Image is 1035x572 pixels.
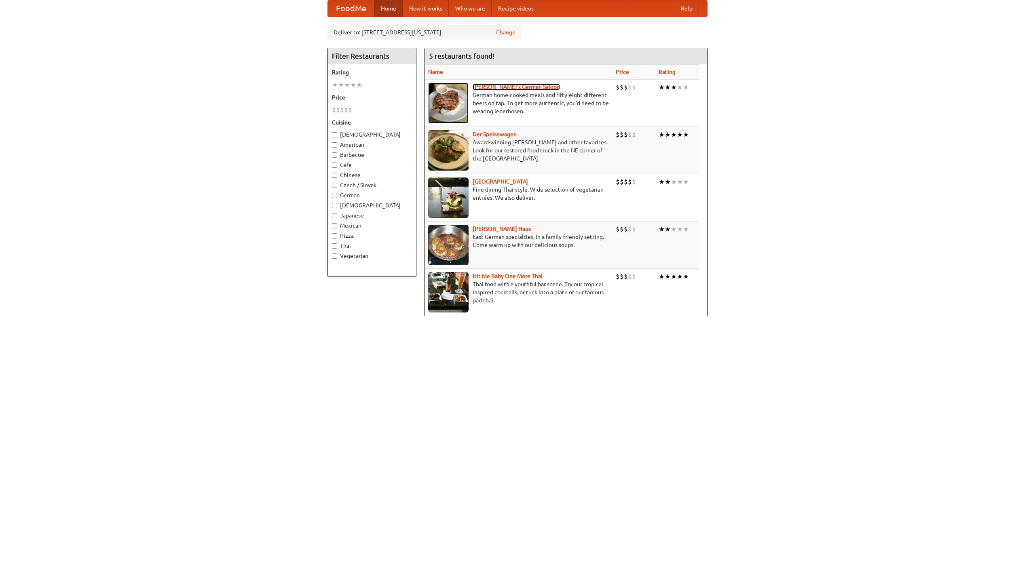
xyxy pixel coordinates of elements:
a: Hit Me Baby One More Thai [473,273,543,279]
li: ★ [350,80,356,89]
li: $ [620,83,624,92]
label: [DEMOGRAPHIC_DATA] [332,131,412,139]
p: Thai food with a youthful bar scene. Try our tropical inspired cocktails, or tuck into a plate of... [428,280,609,304]
a: Help [674,0,699,17]
li: $ [624,177,628,186]
li: $ [624,272,628,281]
img: kohlhaus.jpg [428,225,469,265]
li: ★ [671,272,677,281]
li: ★ [683,83,689,92]
p: East German specialties, in a family-friendly setting. Come warm up with our delicious soups. [428,233,609,249]
input: Pizza [332,233,337,239]
a: [GEOGRAPHIC_DATA] [473,178,528,185]
li: $ [344,106,348,114]
a: Who we are [449,0,492,17]
a: Home [374,0,403,17]
ng-pluralize: 5 restaurants found! [429,52,494,60]
li: ★ [677,272,683,281]
li: ★ [677,177,683,186]
li: ★ [665,272,671,281]
li: ★ [683,225,689,234]
li: $ [628,225,632,234]
a: [PERSON_NAME] Haus [473,226,531,232]
li: ★ [671,225,677,234]
li: $ [632,272,636,281]
li: ★ [665,83,671,92]
li: ★ [677,83,683,92]
li: $ [340,106,344,114]
h5: Rating [332,68,412,76]
li: ★ [677,130,683,139]
li: ★ [659,177,665,186]
img: esthers.jpg [428,83,469,123]
li: $ [628,177,632,186]
li: $ [620,272,624,281]
a: [PERSON_NAME]'s German Saloon [473,84,560,90]
input: American [332,142,337,148]
li: $ [616,177,620,186]
li: ★ [665,130,671,139]
input: Barbecue [332,152,337,158]
label: German [332,191,412,199]
li: ★ [356,80,362,89]
a: Recipe videos [492,0,540,17]
li: $ [620,130,624,139]
p: Award-winning [PERSON_NAME] and other favorites. Look for our restored food truck in the NE corne... [428,138,609,163]
li: $ [332,106,336,114]
li: $ [616,83,620,92]
input: Cafe [332,163,337,168]
li: $ [616,130,620,139]
li: ★ [683,177,689,186]
label: Thai [332,242,412,250]
li: ★ [665,225,671,234]
li: $ [616,225,620,234]
input: Mexican [332,223,337,228]
label: Japanese [332,211,412,220]
label: Barbecue [332,151,412,159]
li: ★ [683,272,689,281]
p: Fine dining Thai-style. Wide selection of vegetarian entrées. We also deliver. [428,186,609,202]
input: Czech / Slovak [332,183,337,188]
p: German home-cooked meals and fifty-eight different beers on tap. To get more authentic, you'd nee... [428,91,609,115]
li: ★ [659,83,665,92]
li: $ [632,225,636,234]
label: Mexican [332,222,412,230]
input: Vegetarian [332,253,337,259]
li: $ [348,106,352,114]
div: Deliver to: [STREET_ADDRESS][US_STATE] [327,25,522,40]
label: American [332,141,412,149]
img: satay.jpg [428,177,469,218]
input: Japanese [332,213,337,218]
input: Chinese [332,173,337,178]
input: German [332,193,337,198]
a: Der Speisewagen [473,131,517,137]
li: ★ [671,130,677,139]
li: $ [628,272,632,281]
li: $ [616,272,620,281]
a: Rating [659,69,676,75]
a: Name [428,69,443,75]
a: How it works [403,0,449,17]
li: $ [624,83,628,92]
input: [DEMOGRAPHIC_DATA] [332,203,337,208]
li: $ [628,83,632,92]
li: ★ [671,177,677,186]
a: Change [496,28,515,36]
input: Thai [332,243,337,249]
li: ★ [659,130,665,139]
li: ★ [659,272,665,281]
li: $ [632,130,636,139]
li: ★ [332,80,338,89]
label: Chinese [332,171,412,179]
label: Czech / Slovak [332,181,412,189]
label: Cafe [332,161,412,169]
li: $ [624,225,628,234]
label: [DEMOGRAPHIC_DATA] [332,201,412,209]
input: [DEMOGRAPHIC_DATA] [332,132,337,137]
li: $ [624,130,628,139]
li: $ [620,225,624,234]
